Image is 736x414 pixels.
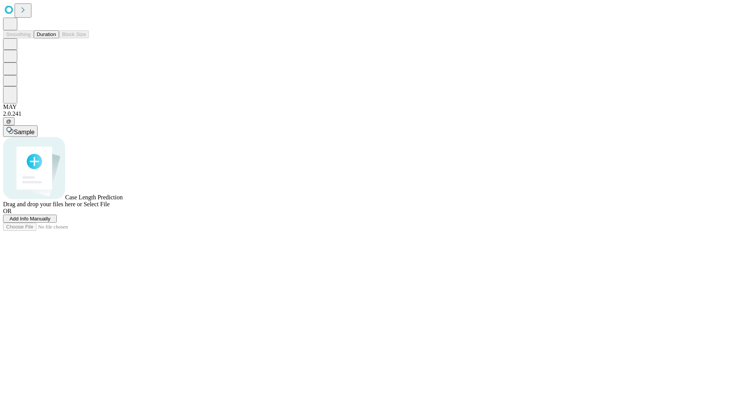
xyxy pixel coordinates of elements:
[3,117,15,125] button: @
[3,201,82,207] span: Drag and drop your files here or
[3,125,38,137] button: Sample
[34,30,59,38] button: Duration
[3,103,733,110] div: MAY
[65,194,123,200] span: Case Length Prediction
[3,30,34,38] button: Smoothing
[6,118,11,124] span: @
[59,30,89,38] button: Block Size
[3,110,733,117] div: 2.0.241
[3,208,11,214] span: OR
[84,201,110,207] span: Select File
[3,215,57,223] button: Add Info Manually
[14,129,34,135] span: Sample
[10,216,51,222] span: Add Info Manually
